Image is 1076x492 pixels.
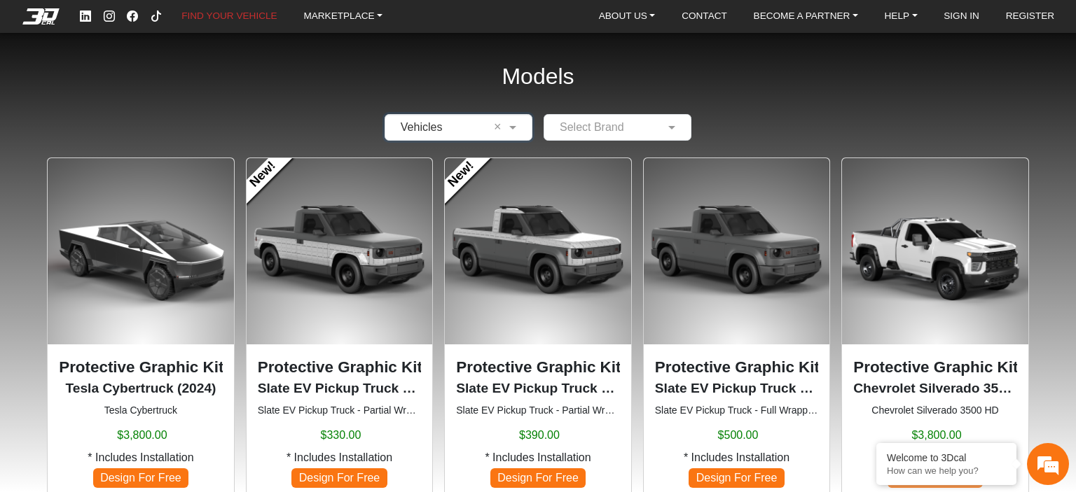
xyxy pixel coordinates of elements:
small: Slate EV Pickup Truck - Partial Wrapping Kit [258,403,422,418]
p: Protective Graphic Kit [456,356,620,379]
img: EV Pickup TruckHalf Top Set2026 [445,158,631,344]
a: FIND YOUR VEHICLE [176,7,282,26]
p: Protective Graphic Kit [59,356,223,379]
span: Design For Free [291,468,387,487]
p: Protective Graphic Kit [655,356,819,379]
span: Clean Field [494,119,506,136]
div: FAQs [94,368,181,412]
span: Design For Free [490,468,586,487]
span: $3,800.00 [911,427,961,444]
p: Protective Graphic Kit [853,356,1017,379]
p: Protective Graphic Kit [258,356,422,379]
div: Navigation go back [15,72,36,93]
p: Slate EV Pickup Truck Full Set (2026) [655,379,819,399]
span: * Includes Installation [287,449,392,466]
div: Welcome to 3Dcal [887,452,1006,463]
span: $330.00 [321,427,361,444]
p: Tesla Cybertruck (2024) [59,379,223,399]
span: $3,800.00 [117,427,167,444]
span: $500.00 [718,427,759,444]
a: SIGN IN [938,7,985,26]
a: CONTACT [676,7,733,26]
a: BECOME A PARTNER [748,7,864,26]
img: Cybertrucknull2024 [48,158,234,344]
a: HELP [879,7,923,26]
p: Chevrolet Silverado 3500 HD (2020-2023) [853,379,1017,399]
small: Tesla Cybertruck [59,403,223,418]
p: Slate EV Pickup Truck Half Bottom Set (2026) [258,379,422,399]
div: Chat with us now [94,73,256,92]
span: Design For Free [689,468,784,487]
a: REGISTER [1000,7,1061,26]
p: Slate EV Pickup Truck Half Top Set (2026) [456,379,620,399]
span: We're online! [81,142,193,275]
span: * Includes Installation [684,449,789,466]
a: New! [235,146,291,203]
div: Minimize live chat window [230,7,263,41]
small: Chevrolet Silverado 3500 HD [853,403,1017,418]
span: $390.00 [519,427,560,444]
img: EV Pickup TruckHalf Bottom Set2026 [247,158,433,344]
textarea: Type your message and hit 'Enter' [7,319,267,368]
a: ABOUT US [593,7,661,26]
a: New! [434,146,490,203]
small: Slate EV Pickup Truck - Full Wrapping Kit [655,403,819,418]
div: Articles [180,368,267,412]
span: * Includes Installation [88,449,193,466]
h2: Models [502,45,574,108]
small: Slate EV Pickup Truck - Partial Wrapping Kit [456,403,620,418]
span: Conversation [7,393,94,402]
img: Silverado 3500 HDnull2020-2023 [842,158,1028,344]
span: Design For Free [93,468,188,487]
img: EV Pickup Truck Full Set2026 [644,158,830,344]
a: MARKETPLACE [298,7,388,26]
span: * Includes Installation [485,449,591,466]
p: How can we help you? [887,465,1006,476]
